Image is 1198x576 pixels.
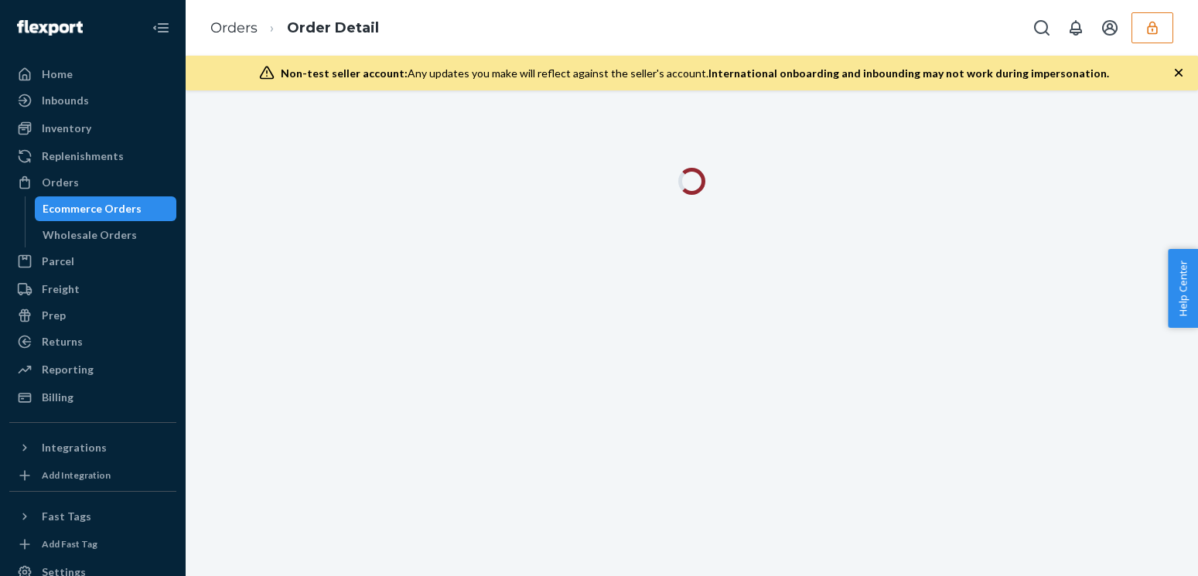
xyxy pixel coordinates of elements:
[287,19,379,36] a: Order Detail
[9,144,176,169] a: Replenishments
[42,537,97,550] div: Add Fast Tag
[1094,12,1125,43] button: Open account menu
[42,175,79,190] div: Orders
[9,385,176,410] a: Billing
[9,357,176,382] a: Reporting
[42,334,83,349] div: Returns
[1168,249,1198,328] button: Help Center
[1060,12,1091,43] button: Open notifications
[42,121,91,136] div: Inventory
[1026,12,1057,43] button: Open Search Box
[9,62,176,87] a: Home
[42,362,94,377] div: Reporting
[9,535,176,554] a: Add Fast Tag
[17,20,83,36] img: Flexport logo
[42,308,66,323] div: Prep
[42,66,73,82] div: Home
[43,201,142,216] div: Ecommerce Orders
[42,93,89,108] div: Inbounds
[42,440,107,455] div: Integrations
[9,116,176,141] a: Inventory
[9,466,176,485] a: Add Integration
[210,19,258,36] a: Orders
[708,66,1109,80] span: International onboarding and inbounding may not work during impersonation.
[281,66,408,80] span: Non-test seller account:
[9,303,176,328] a: Prep
[42,254,74,269] div: Parcel
[42,281,80,297] div: Freight
[9,277,176,302] a: Freight
[42,390,73,405] div: Billing
[9,170,176,195] a: Orders
[42,469,111,482] div: Add Integration
[42,509,91,524] div: Fast Tags
[9,435,176,460] button: Integrations
[42,148,124,164] div: Replenishments
[35,223,177,247] a: Wholesale Orders
[198,5,391,51] ol: breadcrumbs
[281,66,1109,81] div: Any updates you make will reflect against the seller's account.
[9,504,176,529] button: Fast Tags
[9,88,176,113] a: Inbounds
[35,196,177,221] a: Ecommerce Orders
[9,249,176,274] a: Parcel
[43,227,137,243] div: Wholesale Orders
[145,12,176,43] button: Close Navigation
[9,329,176,354] a: Returns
